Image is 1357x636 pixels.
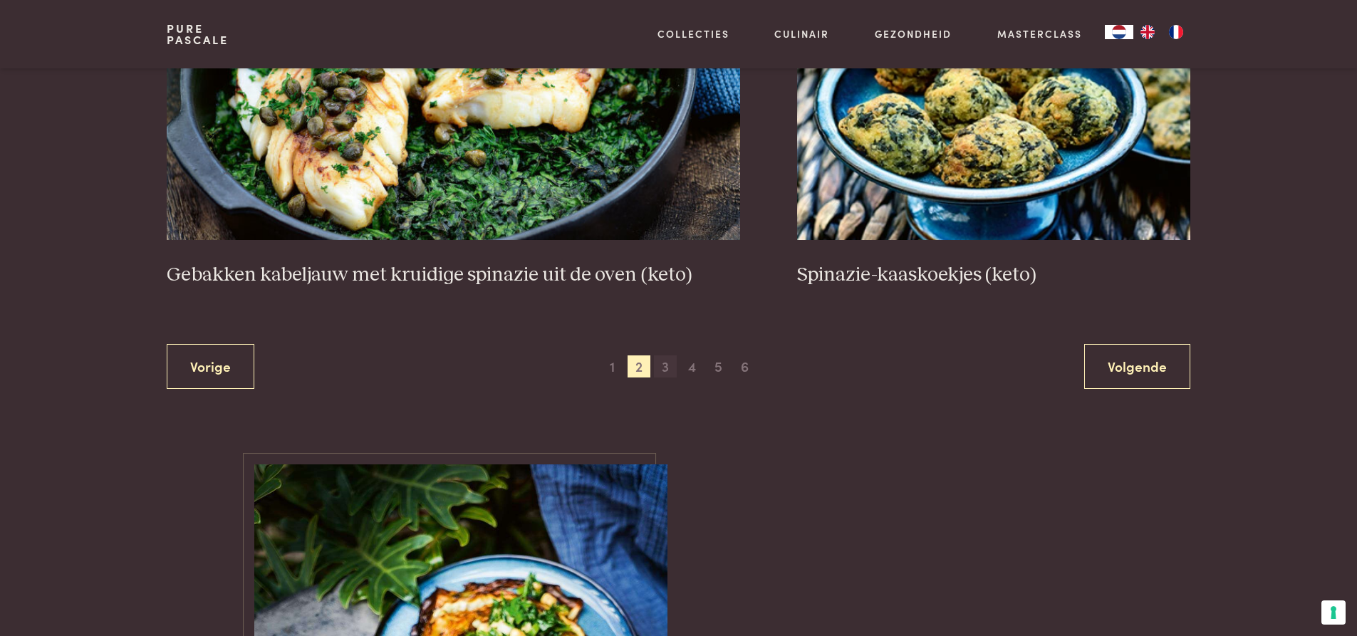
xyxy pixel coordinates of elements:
a: Masterclass [997,26,1082,41]
span: 5 [707,355,729,378]
a: PurePascale [167,23,229,46]
aside: Language selected: Nederlands [1105,25,1190,39]
span: 3 [654,355,677,378]
a: Volgende [1084,344,1190,389]
button: Uw voorkeuren voor toestemming voor trackingtechnologieën [1321,600,1346,625]
a: Vorige [167,344,254,389]
span: 2 [628,355,650,378]
a: Gezondheid [875,26,952,41]
a: Culinair [774,26,829,41]
span: 6 [734,355,757,378]
span: 1 [601,355,624,378]
a: EN [1133,25,1162,39]
div: Language [1105,25,1133,39]
a: FR [1162,25,1190,39]
a: Collecties [657,26,729,41]
h3: Spinazie-kaaskoekjes (keto) [797,263,1190,288]
ul: Language list [1133,25,1190,39]
h3: Gebakken kabeljauw met kruidige spinazie uit de oven (keto) [167,263,740,288]
a: NL [1105,25,1133,39]
span: 4 [680,355,703,378]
